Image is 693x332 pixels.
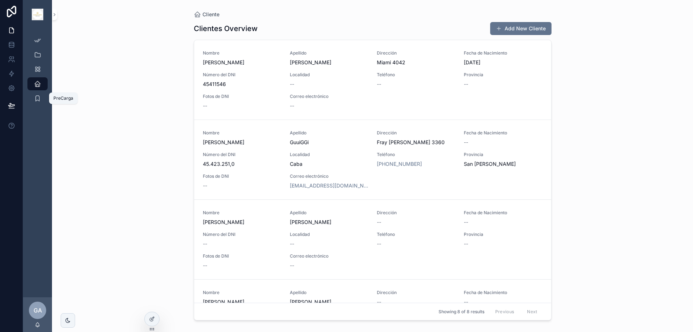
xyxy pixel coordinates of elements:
span: Miami 4042 [377,59,455,66]
span: Provincia [464,232,542,237]
span: Correo electrónico [290,173,368,179]
a: [PHONE_NUMBER] [377,160,422,168]
div: scrollable content [23,29,52,114]
a: Nombre[PERSON_NAME]Apellido[PERSON_NAME]Dirección--Fecha de Nacimiento--Número del DNI--Localidad... [194,200,551,280]
span: -- [377,81,381,88]
div: PreCarga [53,95,73,101]
span: 45.423.251,0 [203,160,281,168]
span: Número del DNI [203,152,281,158]
span: Dirección [377,290,455,296]
span: Fotos de DNI [203,173,281,179]
button: Add New Cliente [490,22,552,35]
span: Fecha de Nacimiento [464,130,542,136]
span: Provincia [464,72,542,78]
span: Apellido [290,130,368,136]
span: GA [34,306,42,315]
span: -- [464,219,468,226]
span: -- [464,139,468,146]
span: -- [290,102,294,109]
span: -- [464,81,468,88]
span: [PERSON_NAME] [203,219,281,226]
span: [PERSON_NAME] [203,298,281,306]
a: Nombre[PERSON_NAME]ApellidoGuuiGGiDirecciónFray [PERSON_NAME] 3360Fecha de Nacimiento--Número del... [194,120,551,200]
span: Apellido [290,290,368,296]
span: [PERSON_NAME] [203,59,281,66]
span: Dirección [377,130,455,136]
span: Provincia [464,152,542,158]
span: -- [377,240,381,247]
span: Teléfono [377,152,455,158]
span: San [PERSON_NAME] [464,160,516,168]
h1: Clientes Overview [194,23,258,34]
span: -- [290,81,294,88]
span: Teléfono [377,72,455,78]
span: Fecha de Nacimiento [464,290,542,296]
span: [PERSON_NAME] [203,139,281,146]
span: Teléfono [377,232,455,237]
span: Localidad [290,232,368,237]
span: Dirección [377,210,455,216]
span: -- [377,298,381,306]
span: Cliente [202,11,219,18]
span: Nombre [203,50,281,56]
span: Número del DNI [203,232,281,237]
span: Caba [290,160,368,168]
span: Localidad [290,72,368,78]
span: Apellido [290,210,368,216]
span: -- [464,240,468,247]
span: -- [290,262,294,269]
span: -- [203,182,207,189]
span: -- [203,262,207,269]
a: Cliente [194,11,219,18]
span: Showing 8 of 8 results [439,309,484,315]
span: [PERSON_NAME] [290,298,368,306]
span: Fotos de DNI [203,253,281,259]
span: [PERSON_NAME] [290,219,368,226]
span: Apellido [290,50,368,56]
span: Dirección [377,50,455,56]
span: [DATE] [464,59,542,66]
span: -- [464,298,468,306]
span: Correo electrónico [290,253,368,259]
span: Nombre [203,290,281,296]
img: App logo [32,9,43,20]
span: Localidad [290,152,368,158]
span: -- [203,240,207,247]
span: Fecha de Nacimiento [464,50,542,56]
span: Fecha de Nacimiento [464,210,542,216]
span: -- [290,240,294,247]
span: 45411546 [203,81,281,88]
span: -- [377,219,381,226]
span: -- [203,102,207,109]
span: Número del DNI [203,72,281,78]
span: Nombre [203,210,281,216]
span: GuuiGGi [290,139,368,146]
a: Nombre[PERSON_NAME]Apellido[PERSON_NAME]DirecciónMiami 4042Fecha de Nacimiento[DATE]Número del DN... [194,40,551,120]
span: Correo electrónico [290,94,368,99]
span: Fray [PERSON_NAME] 3360 [377,139,455,146]
span: Nombre [203,130,281,136]
a: [EMAIL_ADDRESS][DOMAIN_NAME] [290,182,368,189]
span: Fotos de DNI [203,94,281,99]
span: [PERSON_NAME] [290,59,368,66]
